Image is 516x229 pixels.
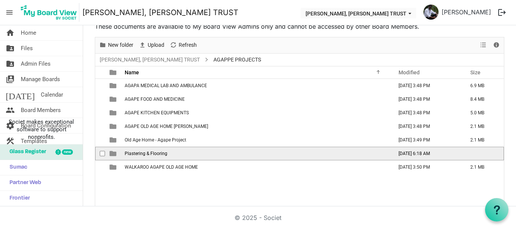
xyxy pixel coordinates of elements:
[95,22,504,31] p: These documents are available to My Board View Admins only and cannot be accessed by other Board ...
[122,160,391,174] td: WALKAROO AGAPE OLD AGE HOME is template cell column header Name
[125,164,198,170] span: WALKAROO AGAPE OLD AGE HOME
[105,106,122,120] td: is template cell column header type
[125,110,189,115] span: AGAPE KITCHEN EQUIPMENTS
[399,69,420,75] span: Modified
[122,92,391,106] td: AGAPE FOOD AND MEDICINE is template cell column header Name
[391,133,462,147] td: August 18, 2025 3:49 PM column header Modified
[98,40,135,50] button: New folder
[95,106,105,120] td: checkbox
[490,37,503,53] div: Details
[96,37,136,53] div: New folder
[6,25,15,40] span: home
[479,40,488,50] button: View dropdownbutton
[105,79,122,92] td: is template cell column header type
[122,79,391,92] td: AGAPA MEDICAL LAB AND AMBULANCE is template cell column header Name
[494,5,510,20] button: logout
[6,103,15,118] span: people
[125,151,167,156] span: Plastering & Flooring
[105,120,122,133] td: is template cell column header type
[470,69,480,75] span: Size
[3,118,79,141] span: Societ makes exceptional software to support nonprofits.
[462,92,504,106] td: 8.4 MB is template cell column header Size
[439,5,494,20] a: [PERSON_NAME]
[147,40,165,50] span: Upload
[21,72,60,87] span: Manage Boards
[105,92,122,106] td: is template cell column header type
[301,8,416,18] button: THERESA BHAVAN, IMMANUEL CHARITABLE TRUST dropdownbutton
[391,147,462,160] td: August 22, 2025 6:18 AM column header Modified
[105,160,122,174] td: is template cell column header type
[19,3,79,22] img: My Board View Logo
[95,133,105,147] td: checkbox
[6,72,15,87] span: switch_account
[423,5,439,20] img: hSUB5Hwbk44obJUHC4p8SpJiBkby1CPMa6WHdO4unjbwNk2QqmooFCj6Eu6u6-Q6MUaBHHRodFmU3PnQOABFnA_thumb.png
[168,40,198,50] button: Refresh
[122,106,391,120] td: AGAPE KITCHEN EQUIPMENTS is template cell column header Name
[212,55,263,65] span: AGAPPE PROJECTS
[125,69,139,75] span: Name
[6,144,46,160] span: Glass Register
[391,160,462,174] td: August 18, 2025 3:50 PM column header Modified
[95,160,105,174] td: checkbox
[167,37,199,53] div: Refresh
[2,5,17,20] span: menu
[6,41,15,56] span: folder_shared
[462,160,504,174] td: 2.1 MB is template cell column header Size
[21,56,51,71] span: Admin Files
[235,214,281,221] a: © 2025 - Societ
[6,87,35,102] span: [DATE]
[125,124,208,129] span: AGAPE OLD AGE HOME [PERSON_NAME]
[95,92,105,106] td: checkbox
[391,79,462,92] td: August 18, 2025 3:48 PM column header Modified
[21,25,36,40] span: Home
[477,37,490,53] div: View
[95,120,105,133] td: checkbox
[391,120,462,133] td: August 18, 2025 3:48 PM column header Modified
[462,147,504,160] td: is template cell column header Size
[6,175,41,191] span: Partner Web
[98,55,201,65] a: [PERSON_NAME], [PERSON_NAME] TRUST
[21,103,61,118] span: Board Members
[95,79,105,92] td: checkbox
[391,106,462,120] td: August 18, 2025 3:48 PM column header Modified
[95,147,105,160] td: checkbox
[122,147,391,160] td: Plastering & Flooring is template cell column header Name
[82,5,238,20] a: [PERSON_NAME], [PERSON_NAME] TRUST
[125,137,186,143] span: Old Age Home - Agape Project
[391,92,462,106] td: August 18, 2025 3:48 PM column header Modified
[105,147,122,160] td: is template cell column header type
[62,149,73,155] div: new
[462,133,504,147] td: 2.1 MB is template cell column header Size
[462,106,504,120] td: 5.0 MB is template cell column header Size
[41,87,63,102] span: Calendar
[6,56,15,71] span: folder_shared
[21,41,33,56] span: Files
[19,3,82,22] a: My Board View Logo
[178,40,198,50] span: Refresh
[122,120,391,133] td: AGAPE OLD AGE HOME LULU is template cell column header Name
[6,160,27,175] span: Sumac
[462,79,504,92] td: 6.9 MB is template cell column header Size
[136,37,167,53] div: Upload
[105,133,122,147] td: is template cell column header type
[125,97,185,102] span: AGAPE FOOD AND MEDICINE
[125,83,207,88] span: AGAPA MEDICAL LAB AND AMBULANCE
[491,40,502,50] button: Details
[137,40,166,50] button: Upload
[462,120,504,133] td: 2.1 MB is template cell column header Size
[122,133,391,147] td: Old Age Home - Agape Project is template cell column header Name
[107,40,134,50] span: New folder
[6,191,30,206] span: Frontier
